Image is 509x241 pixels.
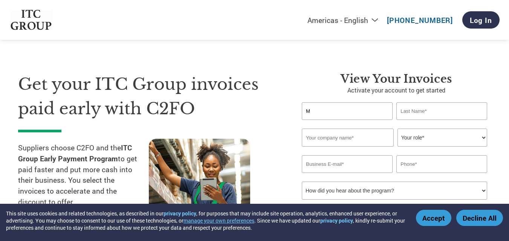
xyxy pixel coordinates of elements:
[416,210,451,226] button: Accept
[396,102,487,120] input: Last Name*
[302,86,491,95] p: Activate your account to get started
[320,217,353,224] a: privacy policy
[18,72,279,121] h1: Get your ITC Group invoices paid early with C2FO
[183,217,254,224] button: manage your own preferences
[397,129,487,147] select: Title/Role
[456,210,503,226] button: Decline All
[387,15,453,25] a: [PHONE_NUMBER]
[396,121,487,126] div: Invalid last name or last name is too long
[302,155,393,173] input: Invalid Email format
[302,129,394,147] input: Your company name*
[396,155,487,173] input: Phone*
[149,139,250,213] img: supply chain worker
[302,174,393,179] div: Inavlid Email Address
[302,102,393,120] input: First Name*
[462,11,500,29] a: Log In
[302,121,393,126] div: Invalid first name or first name is too long
[164,210,196,217] a: privacy policy
[6,210,405,231] div: This site uses cookies and related technologies, as described in our , for purposes that may incl...
[396,174,487,179] div: Inavlid Phone Number
[18,142,149,208] p: Suppliers choose C2FO and the to get paid faster and put more cash into their business. You selec...
[18,143,132,163] strong: ITC Group Early Payment Program
[302,72,491,86] h3: View Your Invoices
[302,147,487,152] div: Invalid company name or company name is too long
[10,10,53,30] img: ITC Group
